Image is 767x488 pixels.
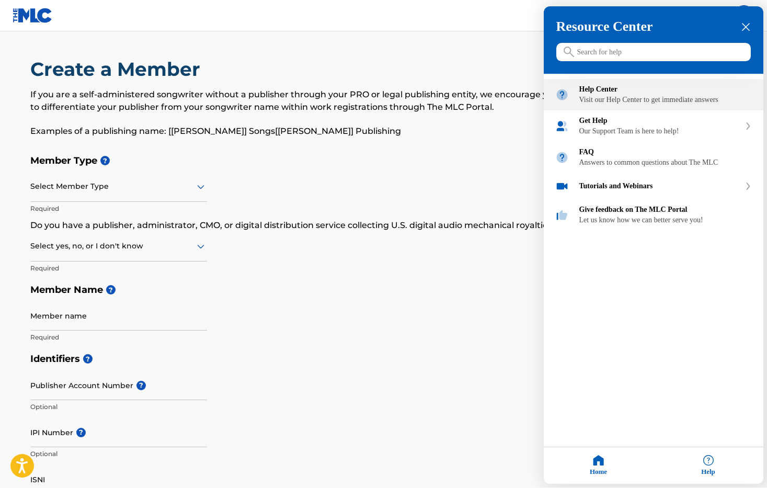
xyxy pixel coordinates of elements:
[556,19,751,35] h3: Resource Center
[579,206,752,214] div: Give feedback on The MLC Portal
[579,86,752,94] div: Help Center
[555,180,569,194] img: module icon
[555,151,569,165] img: module icon
[555,209,569,222] img: module icon
[555,88,569,102] img: module icon
[556,43,751,62] input: Search for help
[579,183,740,191] div: Tutorials and Webinars
[555,120,569,133] img: module icon
[579,128,740,136] div: Our Support Team is here to help!
[745,123,751,130] svg: expand
[579,149,752,157] div: FAQ
[544,142,763,174] div: FAQ
[544,448,654,484] div: Home
[544,80,763,111] div: Help Center
[741,22,751,32] div: close resource center
[564,47,574,58] svg: icon
[654,448,763,484] div: Help
[579,96,752,105] div: Visit our Help Center to get immediate answers
[745,183,751,190] svg: expand
[544,174,763,200] div: Tutorials and Webinars
[544,74,763,231] div: Resource center home modules
[544,74,763,231] div: entering resource center home
[544,111,763,142] div: Get Help
[544,200,763,231] div: Give feedback on The MLC Portal
[579,217,752,225] div: Let us know how we can better serve you!
[579,117,740,126] div: Get Help
[579,159,752,167] div: Answers to common questions about The MLC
